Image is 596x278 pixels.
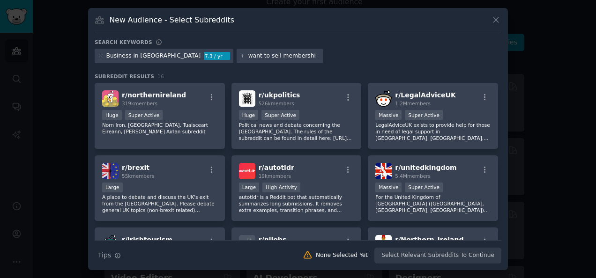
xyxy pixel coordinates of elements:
img: autotldr [239,163,255,179]
div: Business in [GEOGRAPHIC_DATA] [106,52,201,60]
span: r/ northernireland [122,91,186,99]
span: r/ Northern_Ireland [395,236,463,243]
div: Super Active [405,110,443,120]
img: irishtourism [102,235,119,251]
div: Super Active [405,183,443,192]
div: Large [102,183,123,192]
p: Norn Iron, [GEOGRAPHIC_DATA], Tuaisceart Éireann, [PERSON_NAME] Airlan subreddit [102,122,217,135]
div: Large [239,183,260,192]
div: Huge [102,110,122,120]
img: northernireland [102,90,119,107]
img: LegalAdviceUK [375,90,392,107]
span: 5.4M members [395,173,431,179]
span: 55k members [122,173,154,179]
span: r/ brexit [122,164,149,171]
div: Super Active [261,110,299,120]
img: brexit [102,163,119,179]
span: 1.2M members [395,101,431,106]
div: None Selected Yet [316,251,368,260]
p: Political news and debate concerning the [GEOGRAPHIC_DATA]. The rules of the subreddit can be fou... [239,122,354,141]
div: Massive [375,183,402,192]
div: Super Active [125,110,163,120]
img: Northern_Ireland [375,235,392,251]
div: 7.3 / yr [204,52,230,60]
h3: New Audience - Select Subreddits [110,15,234,25]
div: High Activity [262,183,300,192]
span: r/ autotldr [259,164,294,171]
span: Subreddit Results [95,73,154,80]
span: 319k members [122,101,157,106]
img: unitedkingdom [375,163,392,179]
p: autotldr is a Reddit bot that automatically summarizes long submissions. It removes extra example... [239,194,354,213]
span: r/ nijobs [259,236,287,243]
h3: Search keywords [95,39,152,45]
p: A place to debate and discuss the UK's exit from the [GEOGRAPHIC_DATA]. Please debate general UK ... [102,194,217,213]
div: Huge [239,110,259,120]
div: Massive [375,110,402,120]
span: Tips [98,250,111,260]
input: New Keyword [248,52,320,60]
span: 16 [157,73,164,79]
span: 19k members [259,173,291,179]
span: 526k members [259,101,294,106]
span: r/ unitedkingdom [395,164,456,171]
span: r/ ukpolitics [259,91,300,99]
img: ukpolitics [239,90,255,107]
p: For the United Kingdom of [GEOGRAPHIC_DATA] ([GEOGRAPHIC_DATA], [GEOGRAPHIC_DATA], [GEOGRAPHIC_DA... [375,194,491,213]
span: r/ LegalAdviceUK [395,91,456,99]
button: Tips [95,247,124,263]
span: r/ irishtourism [122,236,172,243]
p: LegalAdviceUK exists to provide help for those in need of legal support in [GEOGRAPHIC_DATA], [GE... [375,122,491,141]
